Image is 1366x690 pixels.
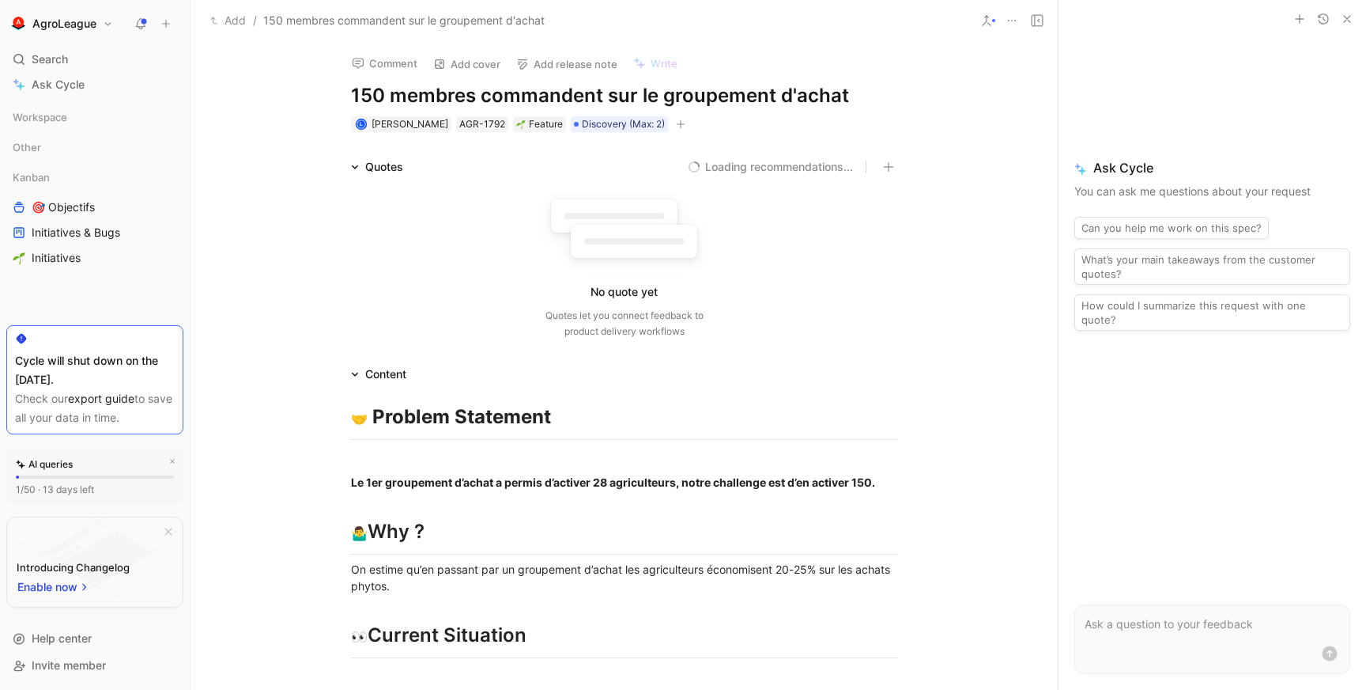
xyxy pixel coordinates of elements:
span: 🤷‍♂ [351,525,368,541]
span: Help center [32,631,92,645]
a: Initiatives & Bugs [6,221,183,245]
div: Introducing Changelog [17,558,130,577]
span: Search [32,50,68,69]
span: 🎯 Objectifs [32,199,95,215]
div: Check our to save all your data in time. [15,389,175,427]
span: / [253,11,257,30]
button: Add [206,11,250,30]
span: Other [13,139,41,155]
button: What’s your main takeaways from the customer quotes? [1074,248,1350,285]
span: Ask Cycle [32,75,85,94]
span: Workspace [13,109,67,125]
div: AI queries [16,457,73,472]
div: Feature [516,116,563,132]
div: Search [6,47,183,71]
button: Comment [345,52,425,74]
div: AGR-1792 [459,116,505,132]
span: 150 membres commandent sur le groupement d'achat [263,11,545,30]
button: How could I summarize this request with one quote? [1074,294,1350,331]
button: Can you help me work on this spec? [1074,217,1269,239]
div: Cycle will shut down on the [DATE]. [15,351,175,389]
img: bg-BLZuj68n.svg [21,517,169,598]
div: Help center [6,627,183,650]
span: 👀 [351,629,368,645]
img: AgroLeague [10,16,26,32]
div: 🌱Feature [513,116,566,132]
div: L [357,120,365,129]
button: Add release note [509,53,625,75]
a: Ask Cycle [6,73,183,97]
button: Loading recommendations... [688,157,853,176]
div: Quotes [345,157,409,176]
div: Quotes [365,157,403,176]
div: Content [345,365,413,384]
div: Discovery (Max: 2) [571,116,668,132]
div: Other [6,135,183,164]
span: Initiatives [32,250,81,266]
div: No quote yet [591,282,658,301]
button: 🌱 [9,248,28,267]
span: [PERSON_NAME] [372,118,448,130]
span: Kanban [13,169,50,185]
strong: Le 1er groupement d’achat a permis d’activer 28 agriculteurs, notre challenge est d’en activer 150. [351,476,875,489]
div: Workspace [6,105,183,129]
span: Initiatives & Bugs [32,225,120,241]
div: Current Situation [351,621,898,650]
span: Write [651,56,677,70]
div: Other [6,135,183,159]
div: Kanban🎯 ObjectifsInitiatives & Bugs🌱Initiatives [6,165,183,270]
div: Why ? [351,517,898,546]
p: You can ask me questions about your request [1074,182,1350,201]
a: 🌱Initiatives [6,246,183,270]
button: Add cover [426,53,508,75]
button: Write [626,52,685,74]
div: Kanban [6,165,183,189]
div: Invite member [6,654,183,677]
strong: Problem Statement [372,405,551,428]
div: On estime qu’en passant par un groupement d’achat les agriculteurs économisent 20-25% sur les ach... [351,561,898,594]
h1: 150 membres commandent sur le groupement d'achat [351,83,898,108]
a: export guide [68,392,134,405]
span: 🤝 [351,411,368,427]
button: AgroLeagueAgroLeague [6,13,117,35]
div: 1/50 · 13 days left [16,482,94,498]
div: Content [365,365,406,384]
img: 🌱 [516,119,526,129]
div: Quotes let you connect feedback to product delivery workflows [545,308,704,339]
button: Enable now [17,577,91,597]
span: Invite member [32,658,106,672]
span: Enable now [17,578,79,597]
h1: AgroLeague [32,17,96,31]
span: Discovery (Max: 2) [582,116,665,132]
span: Ask Cycle [1074,158,1350,177]
img: 🌱 [13,252,25,264]
a: 🎯 Objectifs [6,195,183,219]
